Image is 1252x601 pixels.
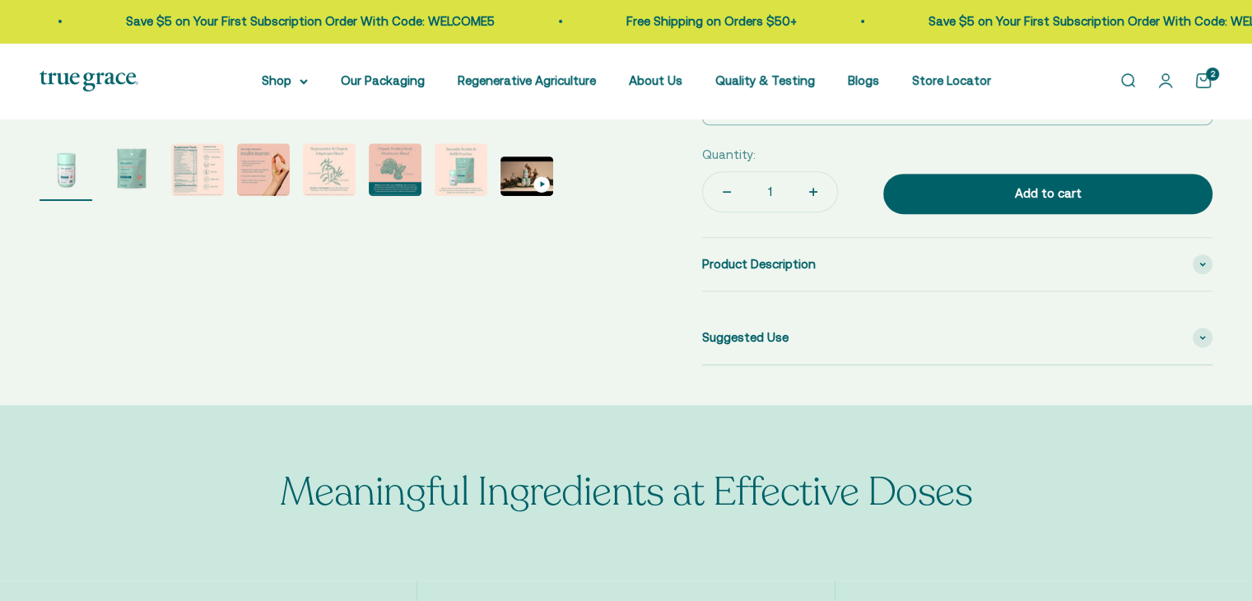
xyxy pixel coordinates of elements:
[303,143,356,196] img: Holy Basil and Ashwagandha are Ayurvedic herbs known as "adaptogens." They support overall health...
[702,311,1212,364] summary: Suggested Use
[124,12,493,31] p: Save $5 on Your First Subscription Order With Code: WELCOME5
[341,73,425,87] a: Our Packaging
[500,156,553,201] button: Go to item 8
[1206,68,1219,81] cart-count: 2
[303,143,356,201] button: Go to item 5
[105,143,158,201] button: Go to item 2
[435,143,487,196] img: When you opt for our refill pouches instead of buying a whole new bottle every time you buy suppl...
[40,143,92,201] button: Go to item 1
[715,73,815,87] a: Quality & Testing
[702,254,816,274] span: Product Description
[458,73,596,87] a: Regenerative Agriculture
[280,471,972,515] p: Meaningful Ingredients at Effective Doses
[171,143,224,201] button: Go to item 3
[40,143,92,196] img: We select ingredients that play a concrete role in true health, and we include them at effective ...
[629,73,682,87] a: About Us
[916,184,1180,203] div: Add to cart
[262,71,308,91] summary: Shop
[703,172,751,212] button: Decrease quantity
[105,143,158,196] img: We select ingredients that play a concrete role in true health, and we include them at effective ...
[702,328,789,347] span: Suggested Use
[435,143,487,201] button: Go to item 7
[625,14,795,28] a: Free Shipping on Orders $50+
[702,238,1212,291] summary: Product Description
[237,143,290,201] button: Go to item 4
[702,145,756,165] label: Quantity:
[912,73,991,87] a: Store Locator
[369,143,421,196] img: Reighi supports healthy aging.* Cordyceps support endurance.* Our extracts come exclusively from ...
[848,73,879,87] a: Blogs
[789,172,837,212] button: Increase quantity
[171,143,224,196] img: We select ingredients that play a concrete role in true health, and we include them at effective ...
[369,143,421,201] button: Go to item 6
[883,174,1212,215] button: Add to cart
[237,143,290,196] img: - 1200IU of Vitamin D3 from Lichen and 60 mcg of Vitamin K2 from Mena-Q7 - Regenerative & organic...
